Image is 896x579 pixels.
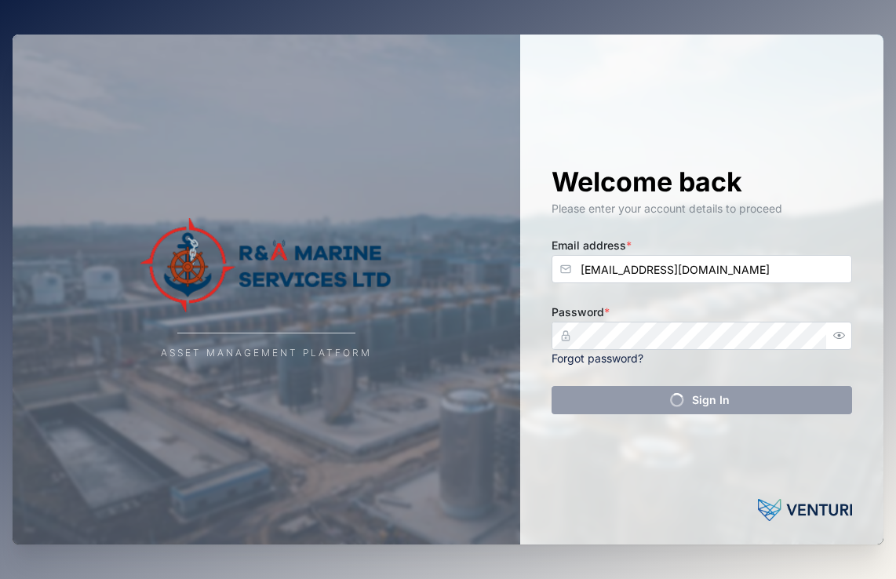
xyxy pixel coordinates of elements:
[552,165,852,199] h1: Welcome back
[552,304,610,321] label: Password
[552,237,632,254] label: Email address
[110,218,424,312] img: Company Logo
[552,351,643,365] a: Forgot password?
[758,494,852,526] img: Powered by: Venturi
[552,200,852,217] div: Please enter your account details to proceed
[552,255,852,283] input: Enter your email
[161,346,372,361] div: Asset Management Platform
